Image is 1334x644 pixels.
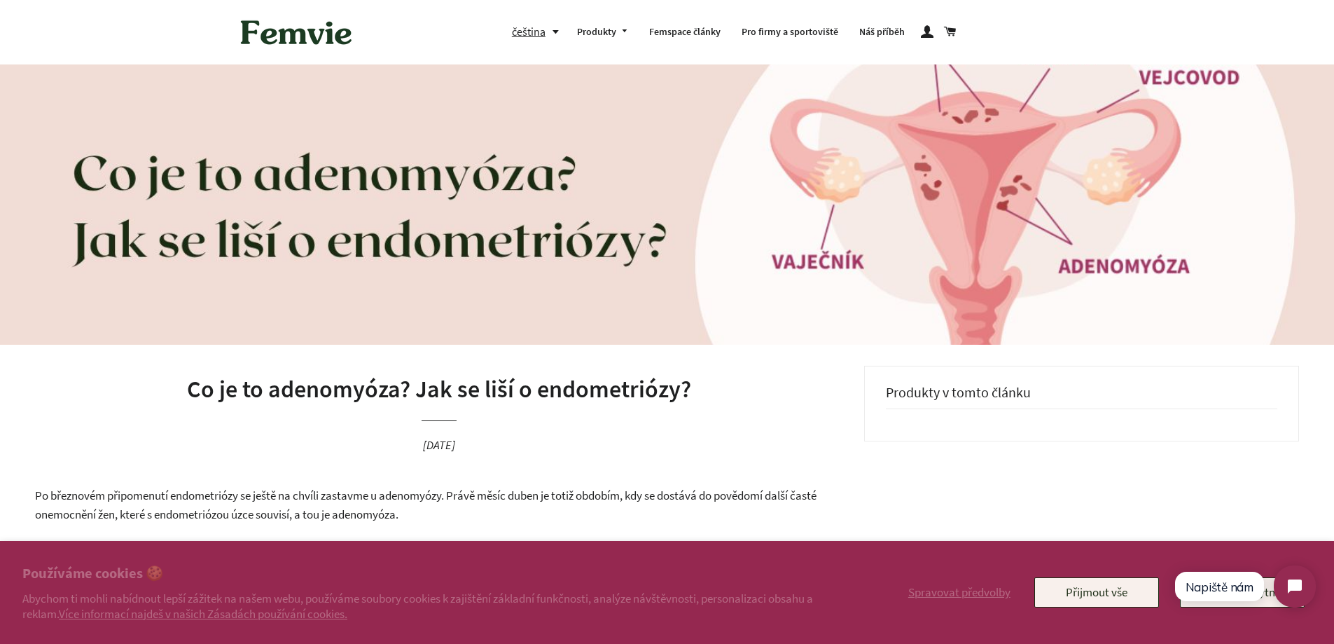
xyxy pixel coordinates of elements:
[1162,554,1328,619] iframe: Tidio Chat
[886,384,1277,409] h3: Produkty v tomto článku
[233,11,359,54] img: Femvie
[423,437,455,453] time: [DATE]
[35,373,843,406] h1: Co je to adenomyóza? Jak se liší o endometriózy?
[731,14,849,50] a: Pro firmy a sportoviště
[849,14,915,50] a: Náš příběh
[567,14,639,50] a: Produkty
[639,14,731,50] a: Femspace články
[512,22,567,41] button: čeština
[905,577,1013,607] button: Spravovat předvolby
[59,606,347,622] a: Více informací najdeš v našich Zásadách používání cookies.
[35,488,817,522] span: Po březnovém připomenutí endometriózy se ještě na chvíli zastavme u adenomyózy. Právě měsíc duben...
[22,563,841,584] h2: Používáme cookies 🍪
[1034,577,1159,607] button: Přijmout vše
[908,584,1010,600] span: Spravovat předvolby
[22,591,841,622] p: Abychom ti mohli nabídnout lepší zážitek na našem webu, používáme soubory cookies k zajištění zák...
